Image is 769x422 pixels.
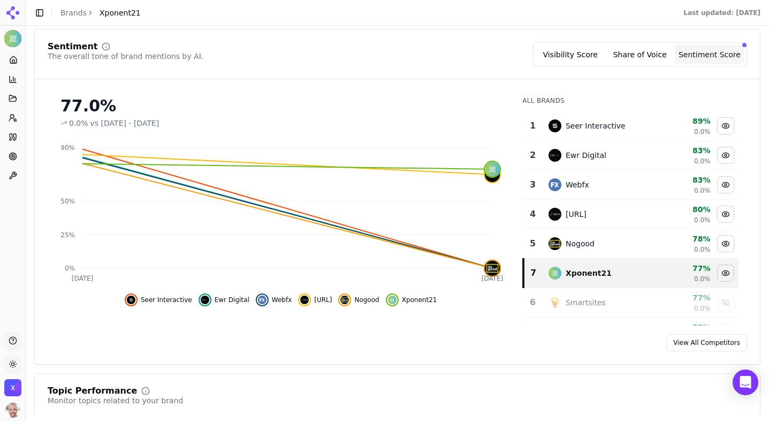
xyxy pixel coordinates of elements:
tr: 6smartsitesSmartsites77%0.0%Show smartsites data [523,288,738,318]
div: 83% [656,145,711,156]
img: xponent21 [549,267,561,280]
img: ewr digital [201,296,209,304]
button: Open organization switcher [4,379,21,396]
div: 83% [656,175,711,185]
img: seer interactive [549,119,561,132]
div: Sentiment [48,42,97,51]
div: Topic Performance [48,387,137,395]
img: nogood [340,296,349,304]
span: 0.0% [69,118,88,129]
div: All Brands [522,96,738,105]
span: 0.0% [694,216,711,224]
span: [URL] [314,296,332,304]
a: Brands [60,9,87,17]
div: Monitor topics related to your brand [48,395,183,406]
span: 0.0% [694,304,711,313]
button: Hide xponent21 data [386,293,437,306]
tr: 3webfxWebfx83%0.0%Hide webfx data [523,170,738,200]
div: 7 [529,267,538,280]
div: 1 [528,119,538,132]
div: 3 [528,178,538,191]
span: Ewr Digital [215,296,249,304]
button: Hide seo.ai data [717,206,734,223]
div: 73% [656,322,711,333]
div: 77.0% [60,96,501,116]
img: webfx [258,296,267,304]
span: vs [DATE] - [DATE] [90,118,159,129]
span: 0.0% [694,275,711,283]
img: nogood [485,261,500,276]
div: 77% [656,263,711,274]
tr: 73%Show avenue z data [523,318,738,347]
button: Hide seer interactive data [717,117,734,134]
tspan: 0% [65,265,75,272]
tr: 2ewr digitalEwr Digital83%0.0%Hide ewr digital data [523,141,738,170]
div: 80% [656,204,711,215]
tspan: [DATE] [482,275,504,282]
button: Current brand: Xponent21 [4,30,21,47]
span: 0.0% [694,186,711,195]
a: View All Competitors [666,334,747,351]
div: 5 [528,237,538,250]
div: Nogood [566,238,595,249]
tr: 5nogoodNogood78%0.0%Hide nogood data [523,229,738,259]
tr: 4seo.ai[URL]80%0.0%Hide seo.ai data [523,200,738,229]
span: 0.0% [694,127,711,136]
tr: 1seer interactiveSeer Interactive89%0.0%Hide seer interactive data [523,111,738,141]
div: 4 [528,208,538,221]
img: ewr digital [549,149,561,162]
div: Last updated: [DATE] [683,9,760,17]
nav: breadcrumb [60,7,141,18]
img: Xponent21 Inc [4,379,21,396]
button: Share of Voice [605,45,675,64]
span: Nogood [354,296,379,304]
tspan: 90% [60,144,75,152]
button: Hide nogood data [338,293,379,306]
button: Visibility Score [536,45,605,64]
div: The overall tone of brand mentions by AI. [48,51,203,62]
img: seo.ai [549,208,561,221]
div: Webfx [566,179,589,190]
span: 0.0% [694,157,711,165]
button: Show avenue z data [717,323,734,341]
button: Hide seo.ai data [298,293,332,306]
tspan: 25% [60,231,75,239]
tr: 7xponent21Xponent2177%0.0%Hide xponent21 data [523,259,738,288]
img: seer interactive [127,296,135,304]
button: Hide seer interactive data [125,293,192,306]
span: Seer Interactive [141,296,192,304]
div: 78% [656,233,711,244]
tspan: [DATE] [72,275,94,282]
div: [URL] [566,209,587,220]
img: xponent21 [388,296,397,304]
div: Xponent21 [566,268,612,278]
button: Hide webfx data [256,293,292,306]
button: Open user button [5,403,20,418]
button: Hide xponent21 data [717,265,734,282]
div: Ewr Digital [566,150,606,161]
img: seo.ai [300,296,309,304]
span: 0.0% [694,245,711,254]
span: Xponent21 [402,296,437,304]
button: Hide nogood data [717,235,734,252]
div: 77% [656,292,711,303]
img: xponent21 [485,162,500,177]
img: webfx [549,178,561,191]
img: nogood [549,237,561,250]
div: 89% [656,116,711,126]
button: Hide ewr digital data [199,293,249,306]
img: Xponent21 [4,30,21,47]
div: Open Intercom Messenger [733,370,758,395]
div: 2 [528,149,538,162]
div: Seer Interactive [566,120,626,131]
span: Xponent21 [100,7,141,18]
button: Show smartsites data [717,294,734,311]
div: 6 [528,296,538,309]
button: Sentiment Score [675,45,744,64]
tspan: 50% [60,198,75,205]
div: Smartsites [566,297,606,308]
img: Will Melton [5,403,20,418]
span: Webfx [272,296,292,304]
button: Hide webfx data [717,176,734,193]
img: smartsites [549,296,561,309]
